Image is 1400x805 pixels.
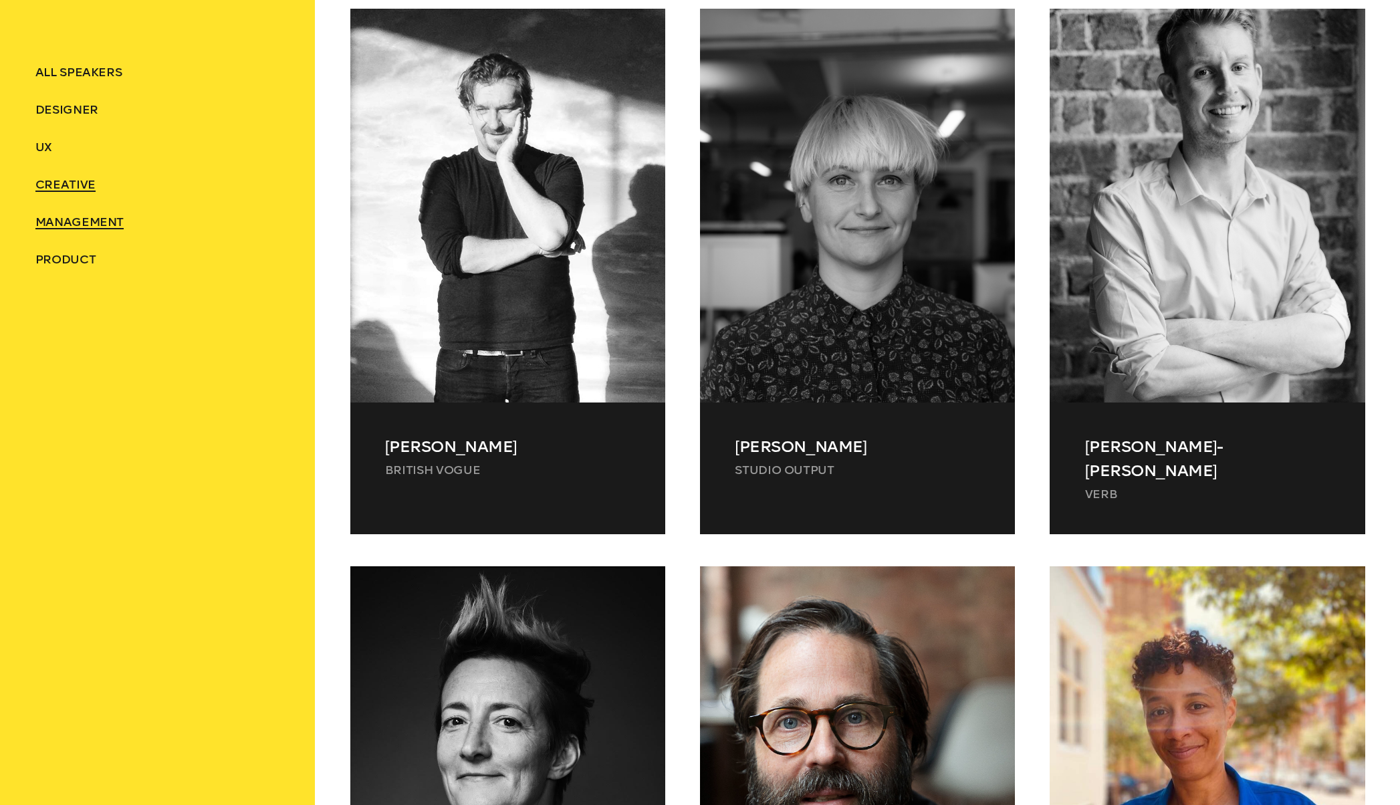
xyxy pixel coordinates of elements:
span: UX [35,140,52,154]
p: British Vogue [385,462,630,478]
p: [PERSON_NAME]-[PERSON_NAME] [1085,435,1330,483]
p: Studio Output [735,462,979,478]
p: [PERSON_NAME] [385,435,630,459]
p: [PERSON_NAME] [735,435,979,459]
span: Product [35,252,96,267]
span: Management [35,215,124,229]
span: ALL SPEAKERS [35,65,122,80]
p: V﻿erb [1085,486,1330,502]
span: Creative [35,177,96,192]
span: Designer [35,102,98,117]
